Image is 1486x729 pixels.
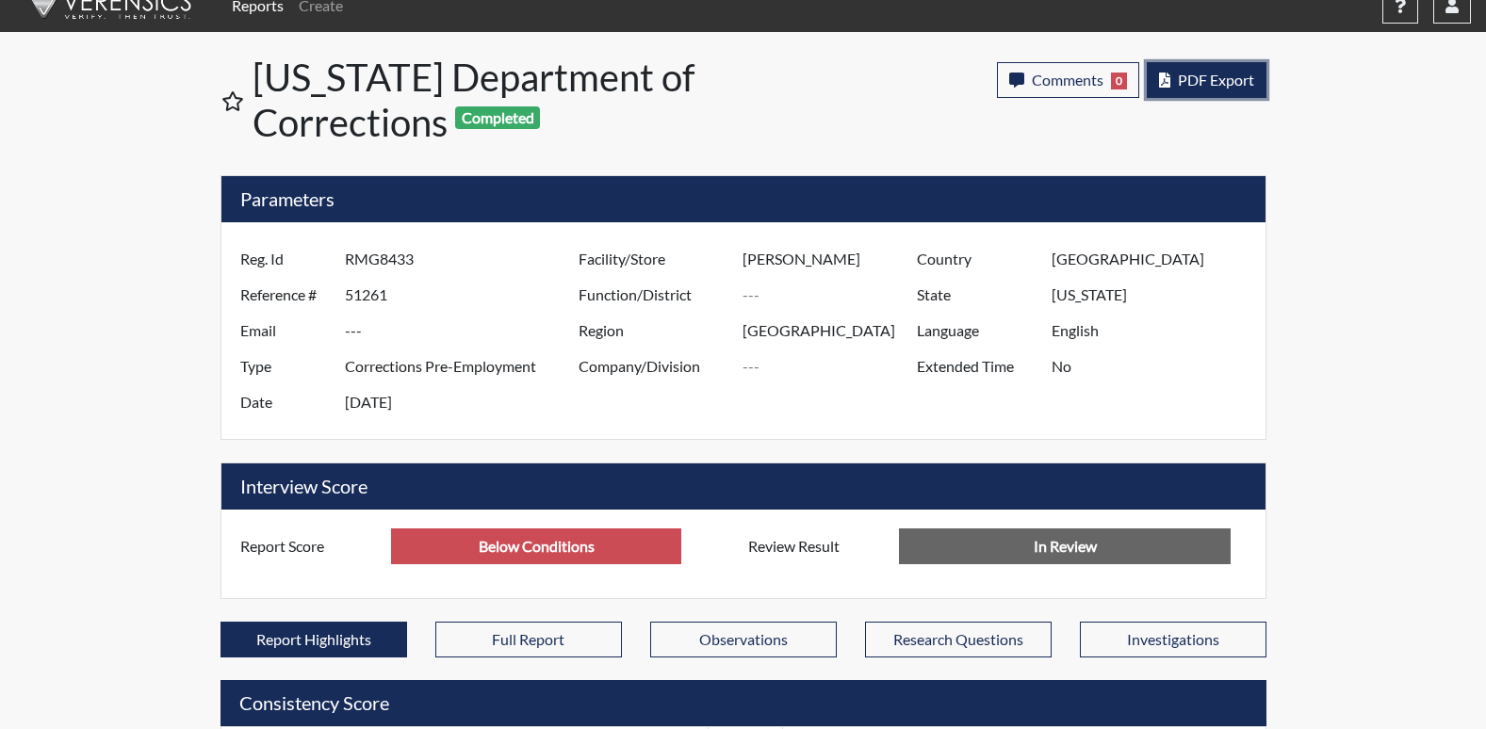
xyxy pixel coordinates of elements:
[226,313,345,348] label: Email
[345,241,583,277] input: ---
[743,277,922,313] input: ---
[226,384,345,420] label: Date
[564,313,743,348] label: Region
[1080,622,1266,657] button: Investigations
[253,55,745,145] h1: [US_STATE] Department of Corrections
[1052,241,1260,277] input: ---
[455,106,540,129] span: Completed
[221,176,1266,222] h5: Parameters
[899,528,1231,564] input: No Decision
[743,348,922,384] input: ---
[220,680,1266,726] h5: Consistency Score
[1052,313,1260,348] input: ---
[226,277,345,313] label: Reference #
[1178,71,1254,89] span: PDF Export
[221,463,1266,510] h5: Interview Score
[345,348,583,384] input: ---
[435,622,622,657] button: Full Report
[997,62,1139,98] button: Comments0
[226,348,345,384] label: Type
[226,528,392,564] label: Report Score
[345,384,583,420] input: ---
[734,528,900,564] label: Review Result
[743,313,922,348] input: ---
[903,241,1052,277] label: Country
[391,528,681,564] input: ---
[903,277,1052,313] label: State
[345,277,583,313] input: ---
[903,348,1052,384] label: Extended Time
[564,241,743,277] label: Facility/Store
[1052,277,1260,313] input: ---
[1052,348,1260,384] input: ---
[1032,71,1103,89] span: Comments
[903,313,1052,348] label: Language
[1111,73,1127,89] span: 0
[865,622,1052,657] button: Research Questions
[345,313,583,348] input: ---
[220,622,407,657] button: Report Highlights
[743,241,922,277] input: ---
[564,348,743,384] label: Company/Division
[1147,62,1266,98] button: PDF Export
[564,277,743,313] label: Function/District
[650,622,837,657] button: Observations
[226,241,345,277] label: Reg. Id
